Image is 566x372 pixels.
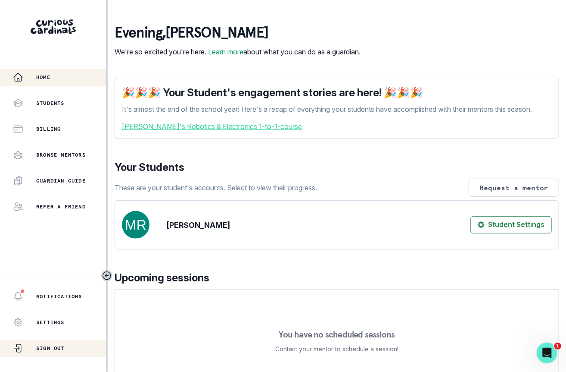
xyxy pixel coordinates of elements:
[275,344,398,354] p: Contact your mentor to schedule a session!
[36,100,65,107] p: Students
[469,179,559,197] button: Request a mentor
[208,47,243,56] a: Learn more
[115,47,361,57] p: We're so excited you're here. about what you can do as a guardian.
[36,177,86,184] p: Guardian Guide
[101,270,112,281] button: Toggle sidebar
[36,126,61,132] p: Billing
[115,270,559,286] p: Upcoming sessions
[36,293,82,300] p: Notifications
[122,121,552,132] a: [PERSON_NAME]'s Robotics & Electronics 1-to-1-course
[36,74,50,81] p: Home
[31,19,76,34] img: Curious Cardinals Logo
[537,343,557,363] iframe: Intercom live chat
[36,345,65,352] p: Sign Out
[122,211,149,239] img: svg
[122,85,552,101] p: 🎉🎉🎉 Your Student's engagement stories are here! 🎉🎉🎉
[279,330,395,339] p: You have no scheduled sessions
[36,319,65,326] p: Settings
[167,219,230,231] p: [PERSON_NAME]
[115,183,317,193] p: These are your student's accounts. Select to view their progress.
[470,216,552,233] button: Student Settings
[115,24,361,41] p: evening , [PERSON_NAME]
[36,151,86,158] p: Browse Mentors
[554,343,561,350] span: 1
[122,104,552,114] p: It's almost the end of the school year! Here's a recap of everything your students have accomplis...
[115,160,559,175] p: Your Students
[36,203,86,210] p: Refer a friend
